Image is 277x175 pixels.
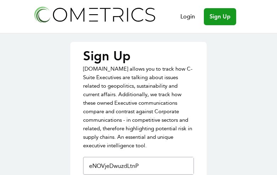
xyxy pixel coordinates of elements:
p: [DOMAIN_NAME] allows you to track how C-Suite Executives are talking about issues related to geop... [83,65,194,150]
img: Cometrics logo [32,4,157,24]
p: Sign Up [83,49,194,63]
a: Login [180,12,195,21]
a: Sign Up [204,8,236,25]
input: First Name [86,157,194,174]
